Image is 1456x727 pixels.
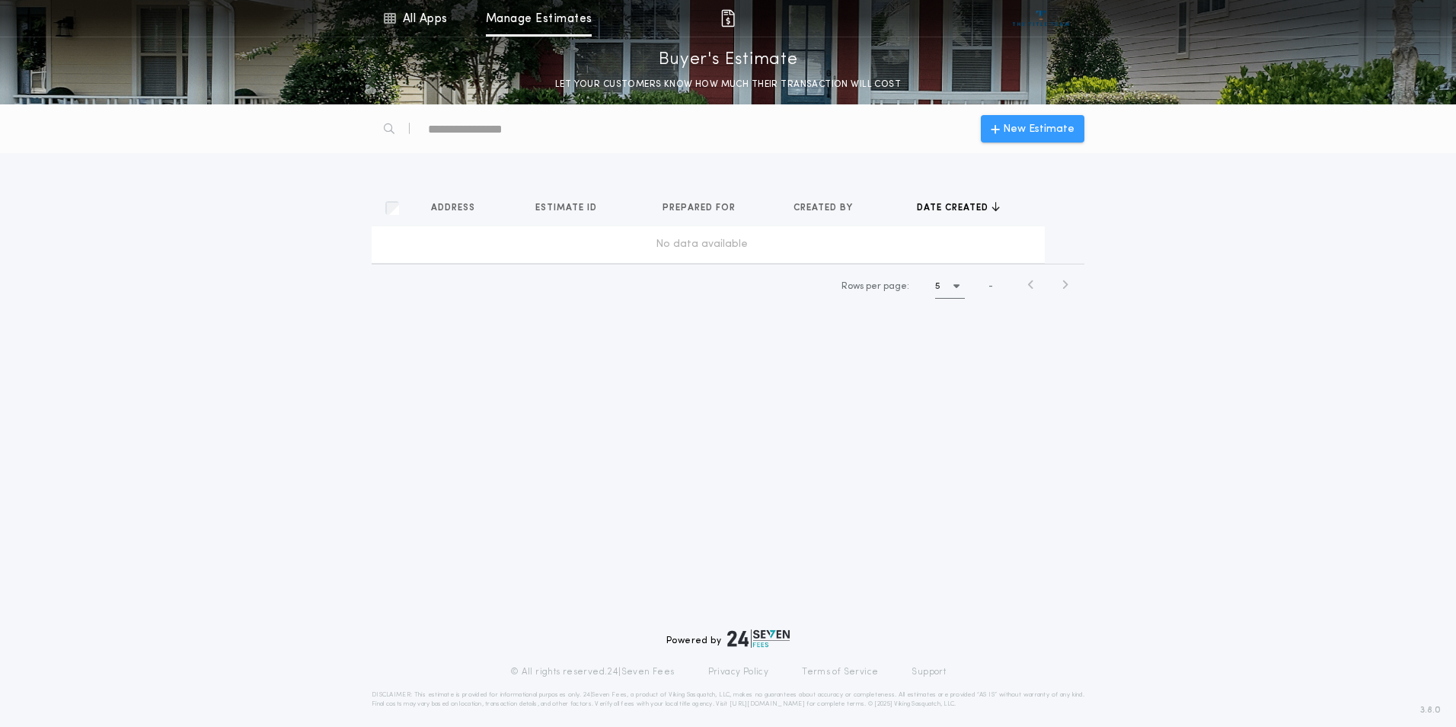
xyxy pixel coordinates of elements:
a: Support [912,666,946,678]
p: Buyer's Estimate [659,48,798,72]
span: 3.8.0 [1420,703,1441,717]
p: DISCLAIMER: This estimate is provided for informational purposes only. 24|Seven Fees, a product o... [372,690,1084,709]
button: Date created [917,200,1000,216]
a: [URL][DOMAIN_NAME] [730,701,805,707]
p: LET YOUR CUSTOMERS KNOW HOW MUCH THEIR TRANSACTION WILL COST [540,77,916,92]
div: No data available [378,237,1027,252]
button: 5 [935,274,965,299]
span: Created by [793,202,856,214]
button: Address [431,200,487,216]
p: © All rights reserved. 24|Seven Fees [510,666,675,678]
span: Address [431,202,478,214]
span: Prepared for [663,202,739,214]
img: logo [727,629,790,648]
span: - [988,280,993,293]
a: Terms of Service [802,666,878,678]
div: Powered by [666,629,790,648]
img: img [719,9,737,27]
span: New Estimate [1003,121,1074,137]
img: vs-icon [1013,11,1070,26]
span: Date created [917,202,991,214]
span: Estimate ID [535,202,600,214]
button: New Estimate [981,115,1084,143]
a: Privacy Policy [708,666,769,678]
button: Created by [793,200,864,216]
button: Estimate ID [535,200,608,216]
h1: 5 [935,279,940,294]
span: Rows per page: [841,282,909,291]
